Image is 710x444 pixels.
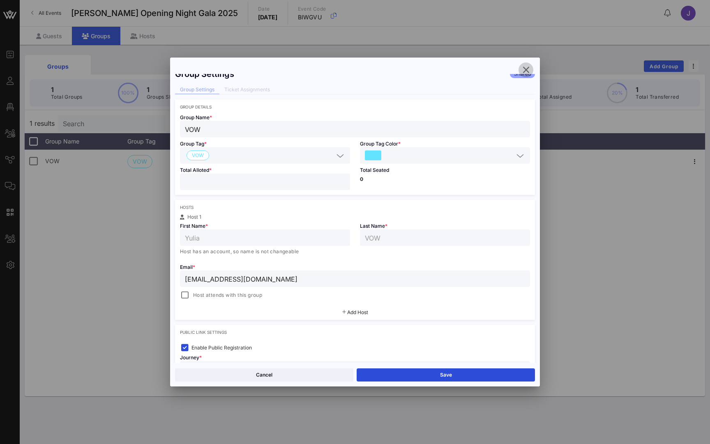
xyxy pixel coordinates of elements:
p: 0 [360,177,530,182]
span: VOW [192,151,204,160]
span: Host 1 [187,214,201,220]
div: Group Details [180,104,530,109]
button: Cancel [175,368,353,382]
div: Hosts [180,205,530,210]
span: Total Seated [360,167,389,173]
span: Total Alloted [180,167,212,173]
span: Group Name [180,114,212,120]
div: Group Settings [175,69,234,79]
span: Host attends with this group [193,291,262,299]
button: Add Host [342,310,368,315]
span: Enable Public Registration [191,344,252,352]
span: Add Host [347,309,368,315]
span: Last Name [360,223,387,229]
span: Journey [180,354,202,361]
div: Public Link Settings [180,330,530,335]
span: Host has an account, so name is not changeable [180,248,299,254]
span: Email [180,264,195,270]
span: First Name [180,223,208,229]
span: Group Tag Color [360,141,401,147]
div: Shared [510,70,535,78]
button: Save [357,368,535,382]
div: VOW [180,147,350,164]
span: Group Tag [180,141,207,147]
